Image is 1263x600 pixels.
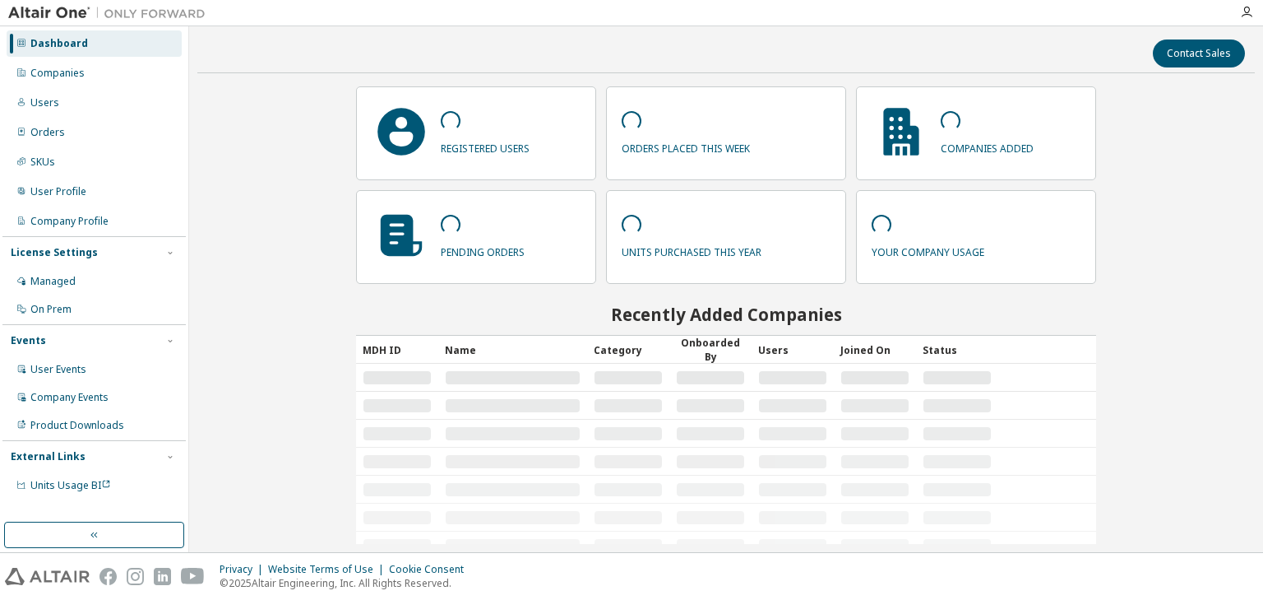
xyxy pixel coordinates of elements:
img: altair_logo.svg [5,568,90,585]
div: Events [11,334,46,347]
img: Altair One [8,5,214,21]
div: Dashboard [30,37,88,50]
div: Orders [30,126,65,139]
p: your company usage [872,240,984,259]
div: Company Profile [30,215,109,228]
p: registered users [441,137,530,156]
div: External Links [11,450,86,463]
span: Units Usage BI [30,478,111,492]
div: SKUs [30,156,55,169]
div: Joined On [840,337,909,363]
h2: Recently Added Companies [356,304,1096,325]
img: youtube.svg [181,568,205,585]
p: © 2025 Altair Engineering, Inc. All Rights Reserved. [220,576,474,590]
div: Onboarded By [676,336,745,364]
img: linkedin.svg [154,568,171,585]
p: units purchased this year [622,240,761,259]
div: Companies [30,67,85,80]
div: Privacy [220,563,268,576]
div: User Profile [30,185,86,198]
div: Status [923,337,992,363]
div: Company Events [30,391,109,404]
div: Name [445,337,581,363]
div: MDH ID [363,337,432,363]
button: Contact Sales [1153,40,1245,67]
p: companies added [941,137,1034,156]
div: Users [758,337,827,363]
div: Managed [30,275,76,288]
div: Cookie Consent [389,563,474,576]
div: On Prem [30,303,72,316]
p: pending orders [441,240,525,259]
img: facebook.svg [99,568,117,585]
div: Website Terms of Use [268,563,389,576]
div: License Settings [11,246,98,259]
div: Product Downloads [30,419,124,432]
img: instagram.svg [127,568,144,585]
div: Users [30,96,59,109]
div: User Events [30,363,86,376]
p: orders placed this week [622,137,750,156]
div: Category [594,337,663,363]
